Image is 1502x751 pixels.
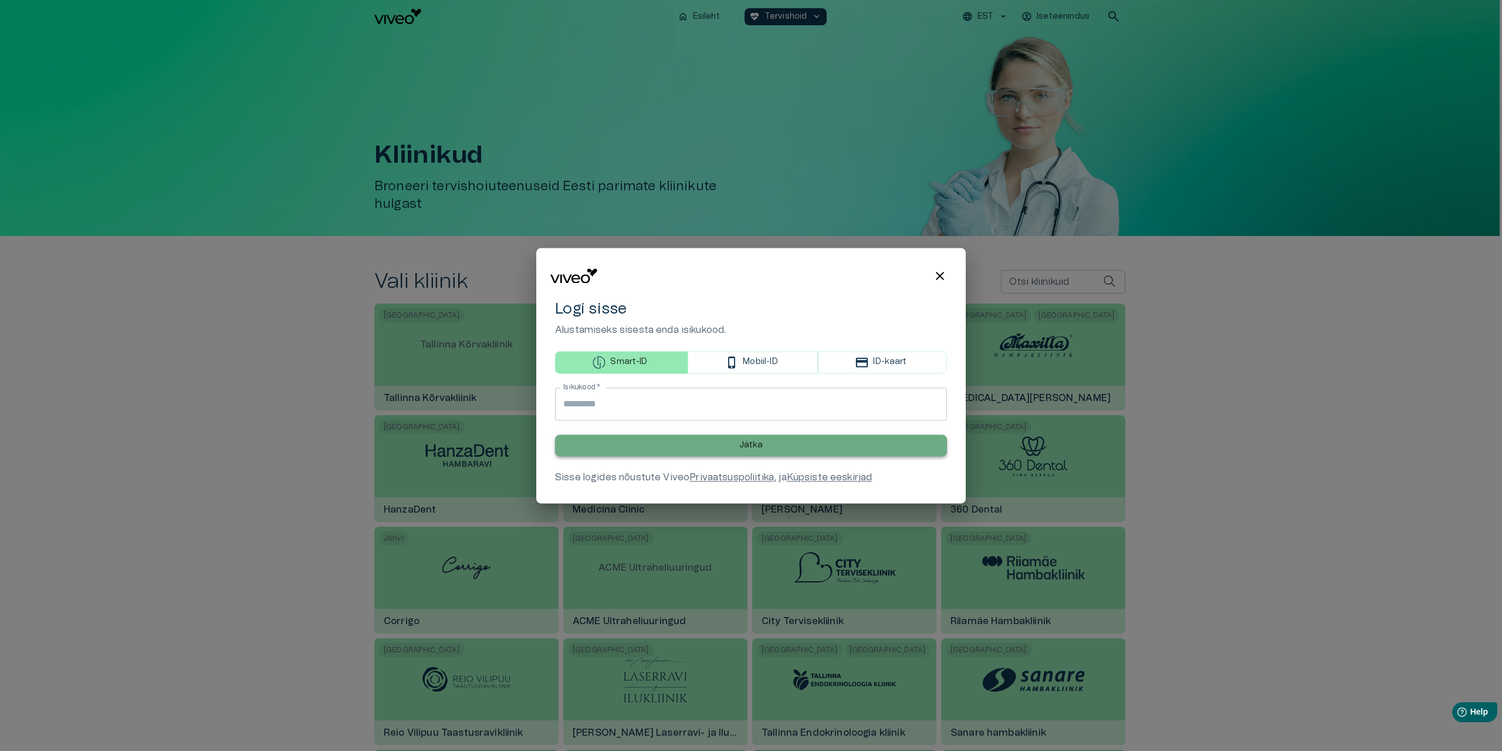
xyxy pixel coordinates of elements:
[563,382,601,392] label: Isikukood
[933,269,947,283] span: close
[555,351,688,373] button: Smart-ID
[555,435,947,456] button: Jätka
[610,356,647,369] p: Smart-ID
[555,470,947,484] div: Sisse logides nõustute Viveo , ja
[743,356,777,369] p: Mobiil-ID
[739,439,763,452] p: Jätka
[555,323,947,337] p: Alustamiseks sisesta enda isikukood.
[689,473,774,482] a: Privaatsuspoliitika
[550,268,597,284] img: Viveo logo
[1410,698,1502,730] iframe: Help widget launcher
[688,351,818,373] button: Mobiil-ID
[928,264,952,288] button: Close login modal
[818,351,947,373] button: ID-kaart
[555,299,947,318] h4: Logi sisse
[787,473,872,482] a: Küpsiste eeskirjad
[873,356,906,369] p: ID-kaart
